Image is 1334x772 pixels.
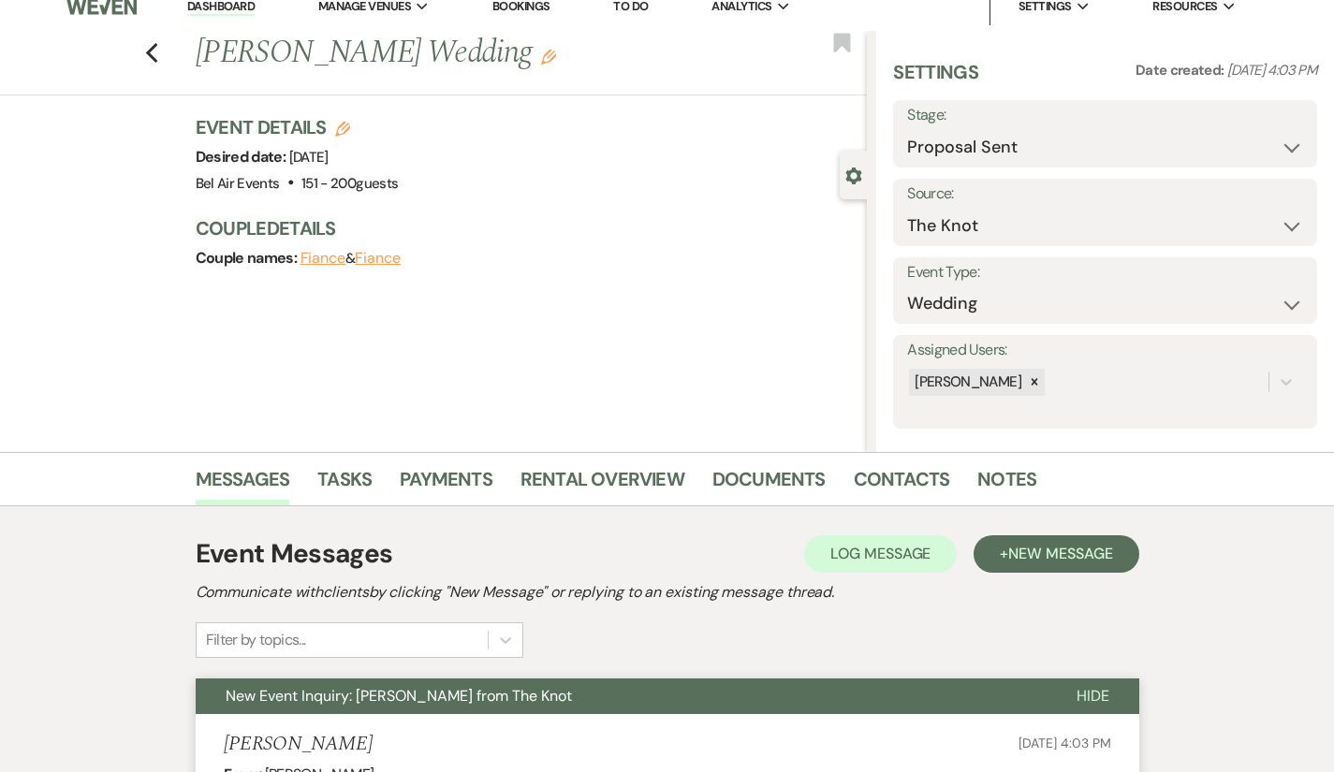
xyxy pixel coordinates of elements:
button: Log Message [804,535,957,573]
span: [DATE] 4:03 PM [1227,61,1317,80]
div: [PERSON_NAME] [909,369,1024,396]
span: & [301,249,401,268]
button: Fiance [355,251,401,266]
button: Hide [1047,678,1139,714]
a: Documents [712,464,826,505]
h1: [PERSON_NAME] Wedding [196,31,726,76]
a: Contacts [854,464,950,505]
span: Bel Air Events [196,174,280,193]
button: New Event Inquiry: [PERSON_NAME] from The Knot [196,678,1047,714]
span: 151 - 200 guests [301,174,398,193]
a: Notes [977,464,1036,505]
button: Edit [541,48,556,65]
h1: Event Messages [196,534,393,574]
button: Fiance [301,251,346,266]
span: Log Message [830,544,931,563]
h5: [PERSON_NAME] [224,733,373,756]
span: Couple names: [196,248,301,268]
span: [DATE] 4:03 PM [1019,735,1110,751]
a: Tasks [317,464,372,505]
span: [DATE] [289,148,329,167]
label: Event Type: [907,259,1303,286]
h3: Settings [893,59,978,100]
button: Close lead details [845,166,862,183]
span: New Event Inquiry: [PERSON_NAME] from The Knot [226,686,572,706]
span: New Message [1008,544,1112,563]
div: Filter by topics... [206,629,306,651]
h3: Couple Details [196,215,849,241]
span: Hide [1077,686,1109,706]
a: Payments [400,464,492,505]
a: Rental Overview [520,464,684,505]
span: Date created: [1136,61,1227,80]
label: Stage: [907,102,1303,129]
h3: Event Details [196,114,399,140]
a: Messages [196,464,290,505]
label: Assigned Users: [907,337,1303,364]
label: Source: [907,181,1303,208]
span: Desired date: [196,147,289,167]
button: +New Message [974,535,1138,573]
h2: Communicate with clients by clicking "New Message" or replying to an existing message thread. [196,581,1139,604]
